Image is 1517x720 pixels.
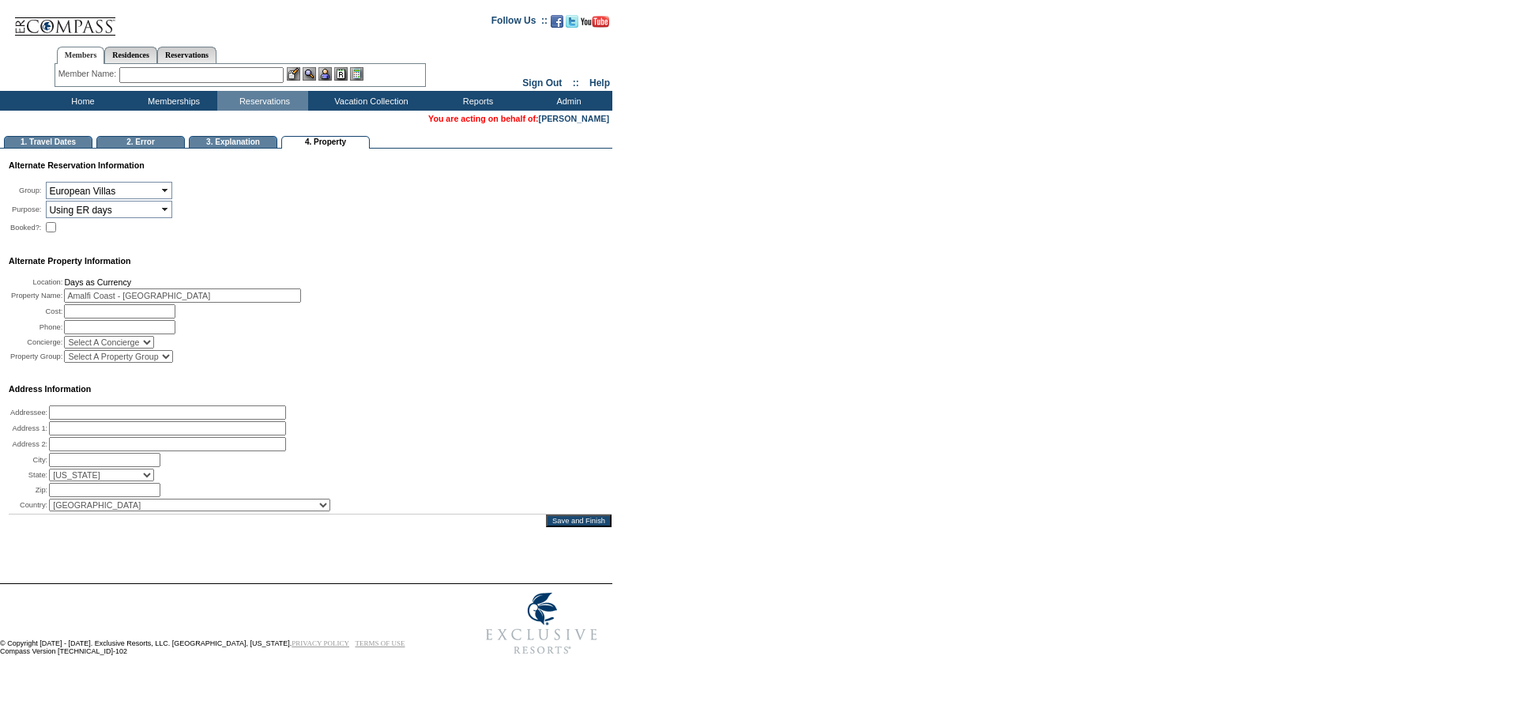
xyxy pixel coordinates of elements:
td: Booked?: [10,220,41,235]
td: Purpose: [10,201,41,218]
a: select [160,201,172,218]
td: Address 1: [10,421,47,435]
img: b_edit.gif [287,67,300,81]
td: Reservations [217,91,308,111]
td: Admin [521,91,612,111]
img: Exclusive Resorts [471,584,612,663]
td: Location: [10,277,62,287]
td: Zip: [10,483,47,497]
img: Follow us on Twitter [566,15,578,28]
strong: Alternate Property Information [9,256,131,266]
td: City: [10,453,47,467]
a: Subscribe to our YouTube Channel [581,20,609,29]
a: TERMS OF USE [356,639,405,647]
img: Impersonate [318,67,332,81]
img: View [303,67,316,81]
img: Reservations [334,67,348,81]
td: State: [10,469,47,481]
td: Home [36,91,126,111]
a: [PERSON_NAME] [539,114,609,123]
img: b_calculator.gif [350,67,363,81]
a: Residences [104,47,157,63]
span: :: [573,77,579,89]
td: Property Group: [10,350,62,363]
td: Group: [10,182,41,199]
td: Vacation Collection [308,91,431,111]
strong: Alternate Reservation Information [9,160,145,170]
img: Become our fan on Facebook [551,15,563,28]
td: Property Name: [10,288,62,303]
td: Country: [10,499,47,511]
strong: Address Information [9,384,91,394]
td: 1. Travel Dates [4,136,92,149]
td: Phone: [10,320,62,334]
td: 2. Error [96,136,185,149]
img: Subscribe to our YouTube Channel [581,16,609,28]
td: Days as Currency [64,277,301,287]
a: Members [57,47,105,64]
img: Compass Home [13,4,116,36]
td: Cost: [10,304,62,319]
td: Reports [431,91,521,111]
td: Addressee: [10,405,47,420]
span: You are acting on behalf of: [428,114,609,123]
a: PRIVACY POLICY [292,639,349,647]
a: Follow us on Twitter [566,20,578,29]
input: Save and Finish [546,515,612,527]
td: 3. Explanation [189,136,277,149]
a: Help [589,77,610,89]
td: Concierge: [10,336,62,349]
a: Sign Out [522,77,562,89]
div: Member Name: [58,67,119,81]
td: Follow Us :: [491,13,548,32]
td: Address 2: [10,437,47,451]
td: Memberships [126,91,217,111]
a: Become our fan on Facebook [551,20,563,29]
a: Reservations [157,47,216,63]
a: select [160,182,172,199]
td: 4. Property [281,136,370,149]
